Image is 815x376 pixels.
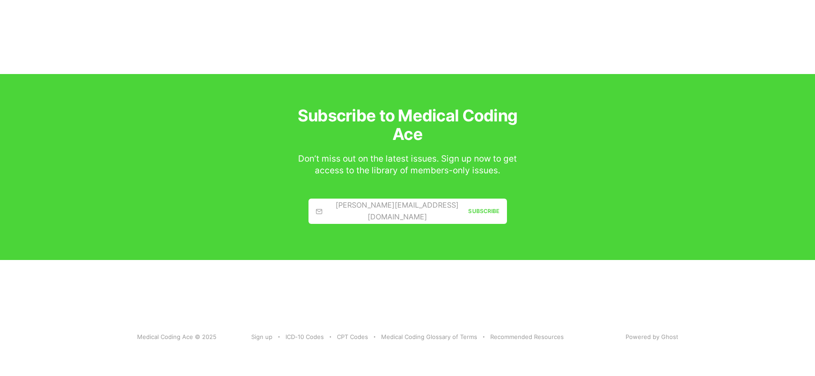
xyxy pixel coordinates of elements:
div: Don’t miss out on the latest issues. Sign up now to get access to the library of members-only iss... [290,153,525,177]
a: Medical Coding Glossary of Terms [381,332,477,342]
a: ICD-10 Codes [285,332,324,342]
div: Subscribe [468,207,499,215]
a: Recommended Resources [490,332,564,342]
a: Sign up [251,332,272,342]
a: [PERSON_NAME][EMAIL_ADDRESS][DOMAIN_NAME] Subscribe [309,199,507,224]
div: Medical Coding Ace © 2025 [137,332,252,342]
h3: Subscribe to Medical Coding Ace [290,107,525,144]
a: CPT Codes [337,332,368,342]
div: [PERSON_NAME][EMAIL_ADDRESS][DOMAIN_NAME] [316,200,469,223]
a: Powered by Ghost [626,333,678,340]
